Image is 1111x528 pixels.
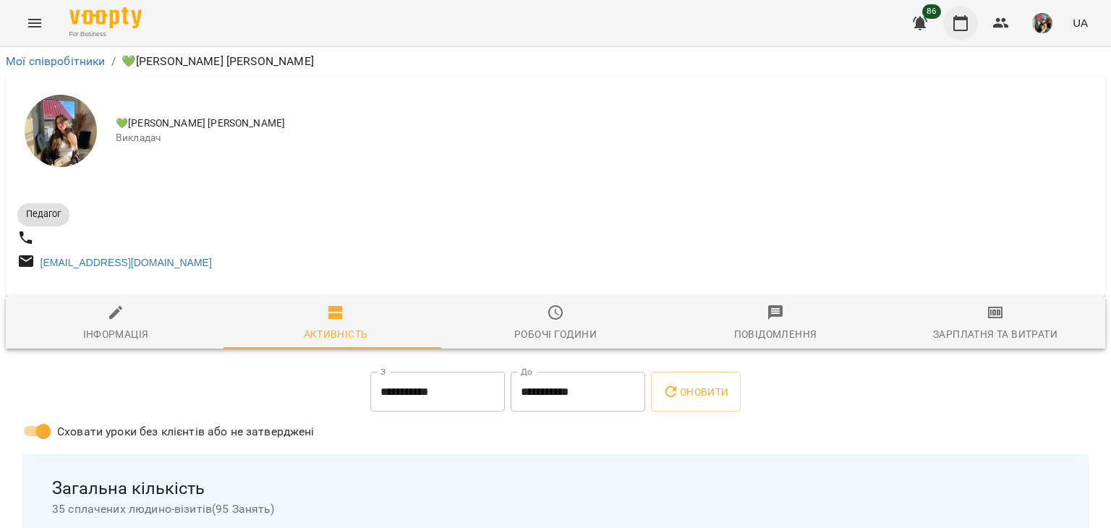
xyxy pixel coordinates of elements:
span: Оновити [663,383,728,401]
span: For Business [69,30,142,39]
div: Робочі години [514,325,597,343]
button: UA [1067,9,1094,36]
button: Menu [17,6,52,41]
span: Сховати уроки без клієнтів або не затверджені [57,423,315,440]
nav: breadcrumb [6,53,1105,70]
div: Повідомлення [734,325,817,343]
span: Педагог [17,208,69,221]
div: Інформація [83,325,149,343]
span: UA [1073,15,1088,30]
span: 86 [922,4,941,19]
img: 497ea43cfcb3904c6063eaf45c227171.jpeg [1032,13,1052,33]
a: Мої співробітники [6,54,106,68]
div: Зарплатня та Витрати [933,325,1057,343]
img: Voopty Logo [69,7,142,28]
img: 💚Ксьоншкевич Анастасія Олексан [25,95,97,167]
p: 💚[PERSON_NAME] [PERSON_NAME] [122,53,314,70]
li: / [111,53,116,70]
span: 💚[PERSON_NAME] [PERSON_NAME] [116,116,1094,131]
span: 35 сплачених людино-візитів ( 95 Занять ) [52,501,1059,518]
div: Активність [304,325,368,343]
button: Оновити [651,372,740,412]
span: Викладач [116,131,1094,145]
span: Загальна кількість [52,477,1059,500]
a: [EMAIL_ADDRESS][DOMAIN_NAME] [41,257,212,268]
